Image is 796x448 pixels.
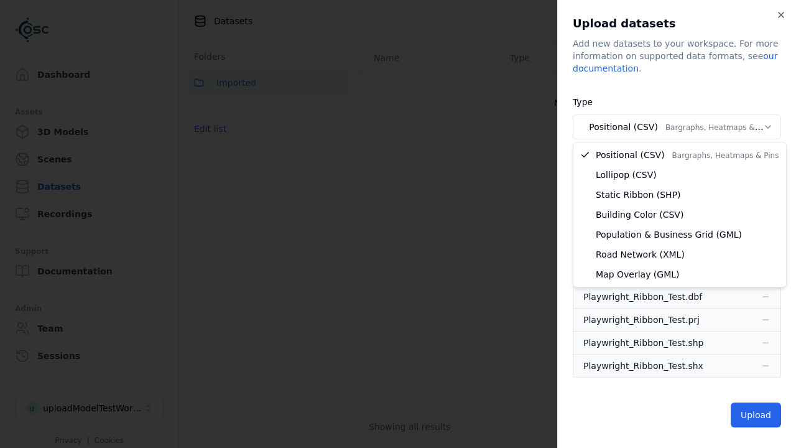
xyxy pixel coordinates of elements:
div: Playwright_Ribbon_Test.dbf [583,291,702,303]
div: Playwright_Ribbon_Test.prj [583,314,700,326]
span: Lollipop (CSV) [596,169,657,181]
span: Building Color (CSV) [596,208,683,221]
label: Type [573,97,593,107]
div: Add new datasets to your workspace. For more information on supported data formats, see . [573,37,781,75]
span: Population & Business Grid (GML) [596,228,742,241]
div: Playwright_Ribbon_Test.shp [583,337,703,349]
span: Positional (CSV) [596,149,779,161]
span: Static Ribbon (SHP) [596,189,681,201]
span: Bargraphs, Heatmaps & Pins [672,151,779,160]
span: Road Network (XML) [596,248,685,261]
div: Playwright_Ribbon_Test.shx [583,360,703,372]
span: Map Overlay (GML) [596,268,680,281]
button: Upload [731,403,781,427]
h2: Upload datasets [573,15,781,32]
